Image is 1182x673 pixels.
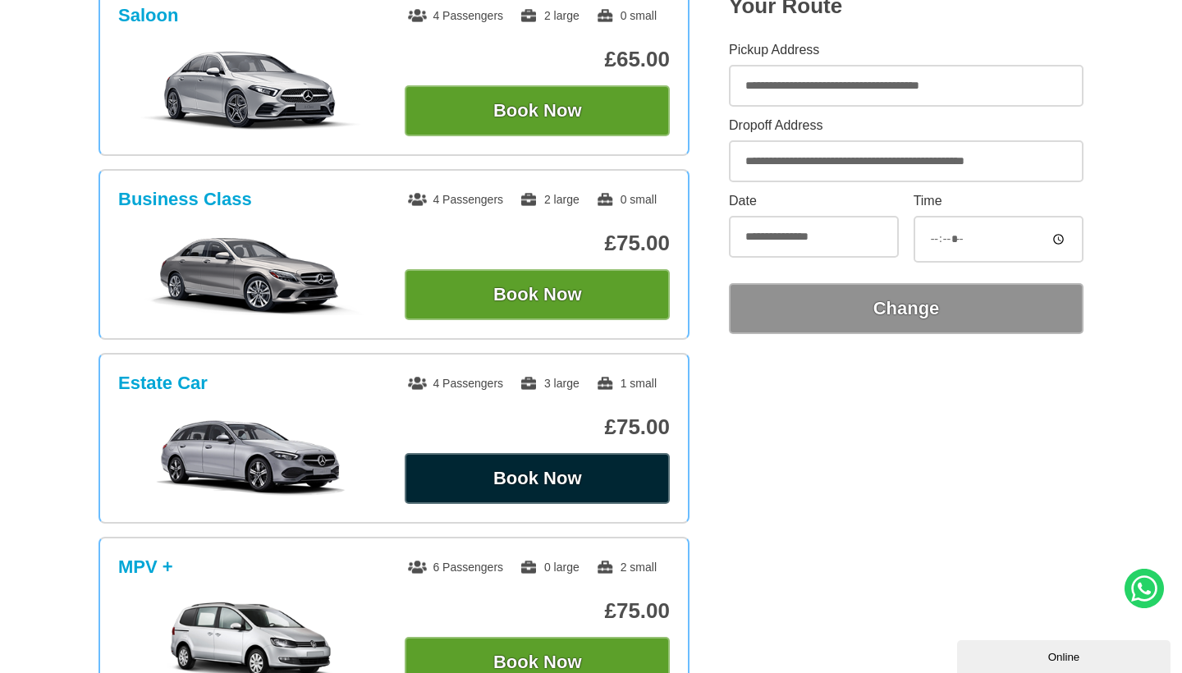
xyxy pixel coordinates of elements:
[520,377,580,390] span: 3 large
[405,414,670,440] p: £75.00
[408,561,503,574] span: 6 Passengers
[405,598,670,624] p: £75.00
[405,231,670,256] p: £75.00
[118,373,208,394] h3: Estate Car
[520,193,580,206] span: 2 large
[729,43,1083,57] label: Pickup Address
[405,47,670,72] p: £65.00
[408,9,503,22] span: 4 Passengers
[408,193,503,206] span: 4 Passengers
[118,5,178,26] h3: Saloon
[957,637,1174,673] iframe: chat widget
[127,49,374,131] img: Saloon
[405,269,670,320] button: Book Now
[520,9,580,22] span: 2 large
[118,189,252,210] h3: Business Class
[596,9,657,22] span: 0 small
[127,233,374,315] img: Business Class
[405,453,670,504] button: Book Now
[729,195,899,208] label: Date
[520,561,580,574] span: 0 large
[596,193,657,206] span: 0 small
[914,195,1083,208] label: Time
[729,283,1083,334] button: Change
[118,556,173,578] h3: MPV +
[408,377,503,390] span: 4 Passengers
[729,119,1083,132] label: Dropoff Address
[127,417,374,499] img: Estate Car
[596,377,657,390] span: 1 small
[405,85,670,136] button: Book Now
[596,561,657,574] span: 2 small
